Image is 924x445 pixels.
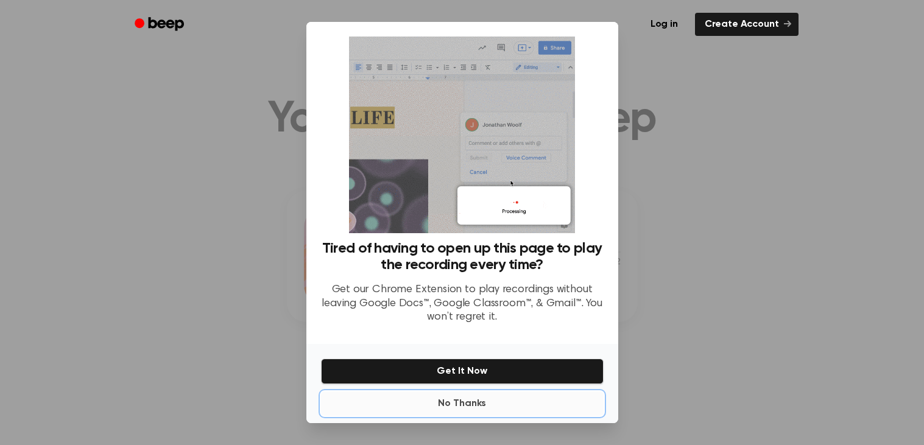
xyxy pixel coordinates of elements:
p: Get our Chrome Extension to play recordings without leaving Google Docs™, Google Classroom™, & Gm... [321,283,604,324]
button: Get It Now [321,359,604,384]
a: Beep [126,13,195,37]
a: Create Account [695,13,799,36]
button: No Thanks [321,391,604,416]
a: Log in [641,13,688,36]
img: Beep extension in action [349,37,575,233]
h3: Tired of having to open up this page to play the recording every time? [321,240,604,273]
